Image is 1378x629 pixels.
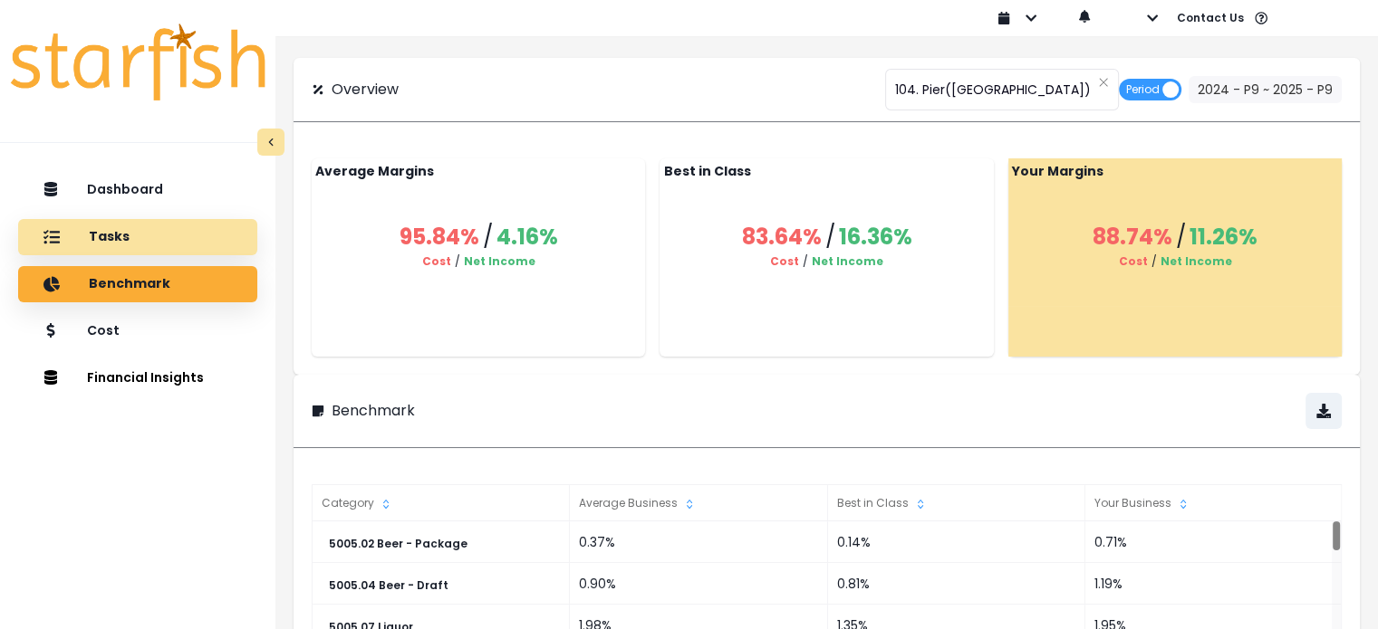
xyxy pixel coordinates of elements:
p: 5005.02 Beer - Package [329,538,467,550]
button: Benchmark [18,266,257,302]
p: Benchmark [89,276,170,292]
p: 11.26% [1190,221,1258,253]
p: Cost [87,323,120,338]
p: Cost [1118,253,1147,270]
p: 1.19% [1094,575,1334,594]
p: 5005.04 Beer - Draft [329,579,448,592]
p: / [1176,221,1186,253]
div: Best in Class [828,485,1085,521]
p: Your Margins [1012,162,1338,181]
p: Overview [332,79,399,100]
button: Cost [18,313,257,349]
svg: sort [379,497,393,511]
button: Clear [1098,73,1109,91]
button: Tasks [18,219,257,255]
svg: sort [913,497,928,511]
p: 0.37% [579,533,818,552]
p: Best in Class [663,162,989,181]
p: 4.16% [496,221,558,253]
p: 83.64% [742,221,822,253]
p: / [1151,253,1156,270]
div: Average Business [570,485,827,521]
div: Category [313,485,570,521]
p: Average Margins [315,162,641,181]
svg: close [1098,77,1109,88]
p: 16.36% [839,221,912,253]
p: / [803,253,808,270]
p: 0.71% [1094,533,1334,552]
p: Net Income [464,253,535,270]
p: 0.81% [837,575,1076,594]
p: Tasks [89,229,130,245]
p: 0.90% [579,575,818,594]
p: Cost [422,253,451,270]
p: / [483,221,493,253]
p: / [825,221,835,253]
div: Your Business [1085,485,1343,521]
button: 2024 - P9 ~ 2025 - P9 [1189,76,1342,103]
p: Net Income [812,253,883,270]
p: Dashboard [87,182,163,197]
button: Dashboard [18,172,257,208]
p: / [455,253,460,270]
p: Cost [770,253,799,270]
p: Benchmark [332,400,415,422]
svg: sort [1176,497,1190,511]
span: 104. Pier([GEOGRAPHIC_DATA]) [895,71,1091,109]
p: 95.84% [400,221,479,253]
span: Period [1126,79,1160,100]
svg: sort [682,497,697,511]
p: 88.74% [1093,221,1172,253]
button: Financial Insights [18,360,257,396]
p: 0.14% [837,533,1076,552]
p: Net Income [1160,253,1231,270]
